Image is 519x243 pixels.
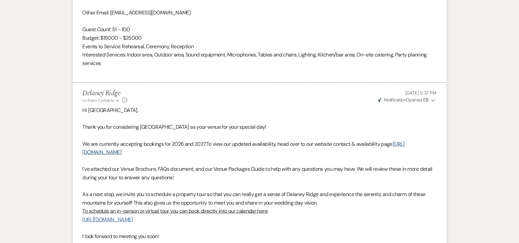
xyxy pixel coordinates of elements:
[83,98,120,103] button: to: Event Contacts
[83,89,127,98] h5: Delaney Ridge
[405,90,436,96] span: [DATE] 5:37 PM
[83,141,206,147] span: We are currently accepting bookings for 2026 and 2027.
[83,233,159,240] span: I look forward to meeting you soon!
[423,97,428,103] strong: ( 1 )
[83,123,266,130] span: Thank you for considering [GEOGRAPHIC_DATA] as your venue for your special day!
[83,98,114,103] span: to: Event Contacts
[83,216,133,223] a: [URL][DOMAIN_NAME]
[83,190,437,207] p: As a next step, we invite you to schedule a property tour so that you can really get a sense of D...
[83,208,268,214] u: To schedule an in-person or virtual tour you can book directly into our calendar here:
[206,141,393,147] span: To view our updated availability, head over to our website contact & availability page:
[83,166,432,181] span: I've attached our Venue Brochure, FAQs document, and our Venue Packages Guide to help with any qu...
[83,106,437,115] p: Hi [GEOGRAPHIC_DATA],
[377,97,437,103] button: NotificationOpened (1)
[378,97,429,103] span: Opened
[384,97,406,103] span: Notification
